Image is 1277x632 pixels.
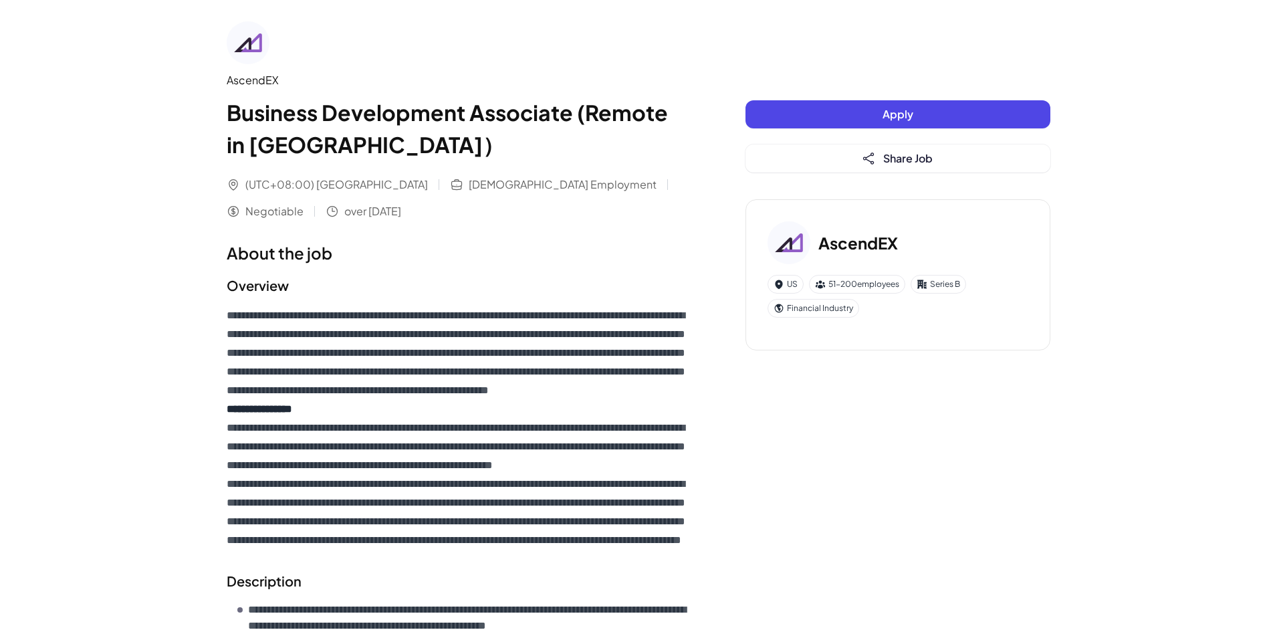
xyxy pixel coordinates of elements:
div: Financial Industry [768,299,859,318]
button: Apply [745,100,1050,128]
div: 51-200 employees [809,275,905,294]
img: As [227,21,269,64]
h2: Description [227,571,692,591]
span: Negotiable [245,203,304,219]
span: Share Job [883,151,933,165]
h1: Business Development Associate (Remote in [GEOGRAPHIC_DATA]） [227,96,692,161]
span: over [DATE] [344,203,401,219]
div: US [768,275,804,294]
img: As [768,221,810,264]
h1: About the job [227,241,692,265]
div: AscendEX [227,72,692,88]
div: Series B [911,275,966,294]
button: Share Job [745,144,1050,173]
h2: Overview [227,276,692,296]
span: Apply [883,107,913,121]
span: [DEMOGRAPHIC_DATA] Employment [469,177,657,193]
span: (UTC+08:00) [GEOGRAPHIC_DATA] [245,177,428,193]
h3: AscendEX [818,231,898,255]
